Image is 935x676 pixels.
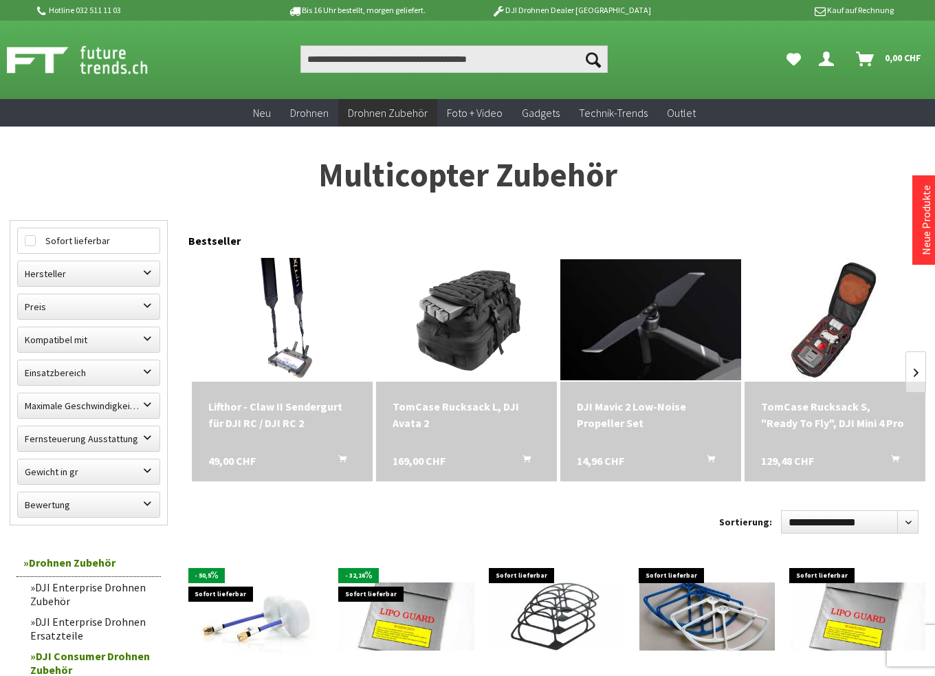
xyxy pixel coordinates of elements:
[719,511,772,533] label: Sortierung:
[18,393,159,418] label: Maximale Geschwindigkeit in km/h
[579,45,608,73] button: Suchen
[16,549,161,577] a: Drohnen Zubehör
[790,582,925,651] img: LiPo-Safety Bag Gross
[522,106,560,120] span: Gadgets
[761,398,909,431] div: TomCase Rucksack S, "Ready To Fly", DJI Mini 4 Pro
[780,45,808,73] a: Meine Favoriten
[405,258,529,382] img: TomCase Rucksack L, DJI Avata 2
[850,45,928,73] a: Warenkorb
[18,228,159,253] label: Sofort lieferbar
[579,106,648,120] span: Technik-Trends
[348,106,428,120] span: Drohnen Zubehör
[322,453,355,470] button: In den Warenkorb
[679,2,893,19] p: Kauf auf Rechnung
[813,45,845,73] a: Dein Konto
[657,99,705,127] a: Outlet
[18,459,159,484] label: Gewicht in gr
[338,99,437,127] a: Drohnen Zubehör
[18,426,159,451] label: Fernsteuerung Ausstattung
[18,294,159,319] label: Preis
[569,99,657,127] a: Technik-Trends
[23,611,161,646] a: DJI Enterprise Drohnen Ersatzteile
[208,453,256,469] span: 49,00 CHF
[690,453,723,470] button: In den Warenkorb
[437,99,512,127] a: Foto + Video
[10,158,925,193] h1: Multicopter Zubehör
[237,258,328,382] img: Lifthor - Claw II Sendergurt für DJI RC / DJI RC 2
[290,106,329,120] span: Drohnen
[300,45,608,73] input: Produkt, Marke, Kategorie, EAN, Artikelnummer…
[23,577,161,611] a: DJI Enterprise Drohnen Zubehör
[18,261,159,286] label: Hersteller
[577,398,725,431] div: DJI Mavic 2 Low-Noise Propeller Set
[512,99,569,127] a: Gadgets
[885,47,921,69] span: 0,00 CHF
[393,453,445,469] span: 169,00 CHF
[577,398,725,431] a: DJI Mavic 2 Low-Noise Propeller Set 14,96 CHF In den Warenkorb
[208,398,356,431] a: Lifthor - Claw II Sendergurt für DJI RC / DJI RC 2 49,00 CHF In den Warenkorb
[18,327,159,352] label: Kompatibel mit
[506,453,539,470] button: In den Warenkorb
[18,492,159,517] label: Bewertung
[667,106,696,120] span: Outlet
[7,43,178,77] img: Shop Futuretrends - zur Startseite wechseln
[208,398,356,431] div: Lifthor - Claw II Sendergurt für DJI RC / DJI RC 2
[489,582,625,651] img: DJI Phantom 2 Propellerschutz / Propguards aus Karbon
[919,185,933,255] a: Neue Produkte
[18,360,159,385] label: Einsatzbereich
[393,398,540,431] a: TomCase Rucksack L, DJI Avata 2 169,00 CHF In den Warenkorb
[34,2,249,19] p: Hotline 032 511 11 03
[464,2,679,19] p: DJI Drohnen Dealer [GEOGRAPHIC_DATA]
[560,259,741,380] img: DJI Mavic 2 Low-Noise Propeller Set
[761,453,814,469] span: 129,48 CHF
[577,453,624,469] span: 14,96 CHF
[447,106,503,120] span: Foto + Video
[393,398,540,431] div: TomCase Rucksack L, DJI Avata 2
[639,582,775,651] img: DJI Phantom 2 Propellerschutz / Propguards Blau/Weiss
[761,398,909,431] a: TomCase Rucksack S, "Ready To Fly", DJI Mini 4 Pro 129,48 CHF In den Warenkorb
[339,582,474,651] img: LiPo-Safety Bag
[253,106,271,120] span: Neu
[874,453,907,470] button: In den Warenkorb
[243,99,280,127] a: Neu
[249,2,463,19] p: Bis 16 Uhr bestellt, morgen geliefert.
[188,220,925,254] div: Bestseller
[773,258,897,382] img: TomCase Rucksack S, "Ready To Fly", DJI Mini 4 Pro
[280,99,338,127] a: Drohnen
